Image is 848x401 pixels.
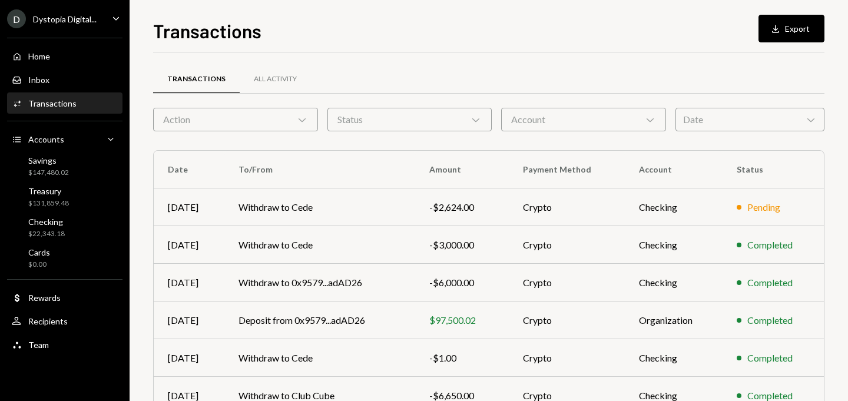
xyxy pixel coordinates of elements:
div: $22,343.18 [28,229,65,239]
td: Crypto [509,301,625,339]
a: Checking$22,343.18 [7,213,122,241]
td: Checking [625,264,723,301]
a: Cards$0.00 [7,244,122,272]
div: Checking [28,217,65,227]
div: -$2,624.00 [429,200,495,214]
a: Savings$147,480.02 [7,152,122,180]
a: Transactions [153,64,240,94]
th: Amount [415,151,509,188]
a: Home [7,45,122,67]
div: Accounts [28,134,64,144]
td: Crypto [509,339,625,377]
td: Withdraw to Cede [224,188,415,226]
div: [DATE] [168,313,210,327]
td: Checking [625,226,723,264]
div: $0.00 [28,260,50,270]
td: Checking [625,188,723,226]
a: Team [7,334,122,355]
a: Transactions [7,92,122,114]
div: Date [675,108,824,131]
th: Date [154,151,224,188]
a: Recipients [7,310,122,332]
div: Completed [747,238,793,252]
td: Organization [625,301,723,339]
div: Completed [747,351,793,365]
div: Account [501,108,666,131]
div: Dystopia Digital... [33,14,97,24]
div: $97,500.02 [429,313,495,327]
td: Crypto [509,264,625,301]
div: Recipients [28,316,68,326]
div: Treasury [28,186,69,196]
div: Transactions [167,74,226,84]
div: All Activity [254,74,297,84]
a: Rewards [7,287,122,308]
div: -$3,000.00 [429,238,495,252]
a: Inbox [7,69,122,90]
th: Payment Method [509,151,625,188]
div: -$1.00 [429,351,495,365]
div: Rewards [28,293,61,303]
div: [DATE] [168,238,210,252]
div: Savings [28,155,69,165]
div: $131,859.48 [28,198,69,208]
a: Accounts [7,128,122,150]
td: Checking [625,339,723,377]
td: Crypto [509,188,625,226]
div: Home [28,51,50,61]
div: [DATE] [168,276,210,290]
div: [DATE] [168,200,210,214]
th: Account [625,151,723,188]
div: D [7,9,26,28]
th: To/From [224,151,415,188]
div: Team [28,340,49,350]
td: Withdraw to Cede [224,226,415,264]
td: Withdraw to Cede [224,339,415,377]
a: Treasury$131,859.48 [7,183,122,211]
div: Pending [747,200,780,214]
div: Completed [747,276,793,290]
td: Deposit from 0x9579...adAD26 [224,301,415,339]
div: Action [153,108,318,131]
div: Status [327,108,492,131]
div: Inbox [28,75,49,85]
div: [DATE] [168,351,210,365]
div: -$6,000.00 [429,276,495,290]
button: Export [758,15,824,42]
div: Transactions [28,98,77,108]
th: Status [723,151,824,188]
div: $147,480.02 [28,168,69,178]
td: Crypto [509,226,625,264]
h1: Transactions [153,19,261,42]
td: Withdraw to 0x9579...adAD26 [224,264,415,301]
div: Completed [747,313,793,327]
a: All Activity [240,64,311,94]
div: Cards [28,247,50,257]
